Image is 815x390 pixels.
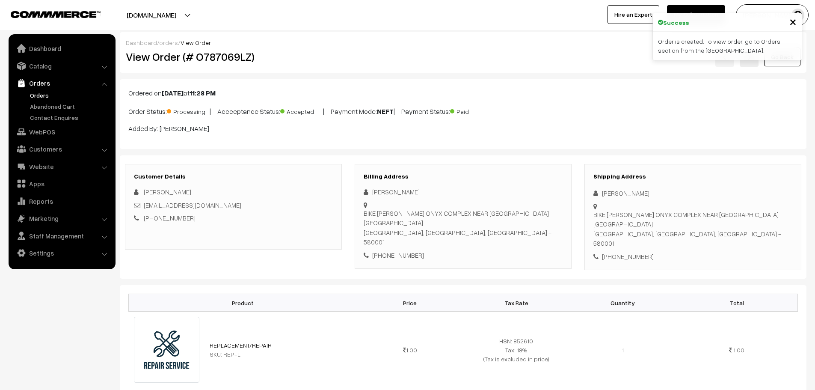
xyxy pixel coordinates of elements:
span: [PERSON_NAME] [144,188,191,196]
a: orders [159,39,178,46]
a: REPLACEMENT/REPAIR [210,342,272,349]
div: BIKE [PERSON_NAME] ONYX COMPLEX NEAR [GEOGRAPHIC_DATA] [GEOGRAPHIC_DATA] [GEOGRAPHIC_DATA], [GEOG... [593,210,792,248]
h3: Billing Address [364,173,563,180]
div: SKU: REP-L [210,350,351,359]
th: Quantity [569,294,676,312]
button: [PERSON_NAME] [736,4,809,26]
b: NEFT [377,107,394,116]
span: 1.00 [733,346,744,354]
span: Processing [167,105,210,116]
div: [PERSON_NAME] [593,188,792,198]
span: Paid [450,105,493,116]
a: WebPOS [11,124,113,140]
span: View Order [181,39,211,46]
a: Orders [11,75,113,91]
b: [DATE] [162,89,184,97]
span: × [789,13,797,29]
th: Product [129,294,357,312]
button: Close [789,15,797,28]
th: Tax Rate [463,294,569,312]
th: Total [676,294,797,312]
span: Accepted [280,105,323,116]
a: Contact Enquires [28,113,113,122]
p: Order Status: | Accceptance Status: | Payment Mode: | Payment Status: [128,105,798,116]
th: Price [357,294,463,312]
span: 1 [622,346,624,354]
h2: View Order (# O787069LZ) [126,50,342,63]
span: 1.00 [403,346,417,354]
img: repair-service-flat-logo-design-vector.jpg [134,317,200,383]
a: Website [11,159,113,174]
div: BIKE [PERSON_NAME] ONYX COMPLEX NEAR [GEOGRAPHIC_DATA] [GEOGRAPHIC_DATA] [GEOGRAPHIC_DATA], [GEOG... [364,208,563,247]
img: COMMMERCE [11,11,101,18]
a: Abandoned Cart [28,102,113,111]
a: Dashboard [126,39,157,46]
h3: Shipping Address [593,173,792,180]
a: [PHONE_NUMBER] [144,214,196,222]
a: My Subscription [667,5,725,24]
p: Ordered on at [128,88,798,98]
div: [PHONE_NUMBER] [364,250,563,260]
div: / / [126,38,800,47]
a: Catalog [11,58,113,74]
b: 11:28 PM [190,89,216,97]
img: user [791,9,804,21]
a: Settings [11,245,113,261]
div: [PERSON_NAME] [364,187,563,197]
a: Dashboard [11,41,113,56]
a: Hire an Expert [608,5,659,24]
div: Order is created. To view order, go to Orders section from the [GEOGRAPHIC_DATA]. [653,32,802,60]
a: Staff Management [11,228,113,244]
div: [PHONE_NUMBER] [593,252,792,262]
a: Marketing [11,211,113,226]
strong: Success [663,18,689,27]
a: COMMMERCE [11,9,86,19]
button: [DOMAIN_NAME] [97,4,206,26]
a: [EMAIL_ADDRESS][DOMAIN_NAME] [144,201,241,209]
span: HSN: 852610 Tax: 18% (Tax is excluded in price) [483,337,549,363]
a: Customers [11,141,113,157]
a: Orders [28,91,113,100]
h3: Customer Details [134,173,333,180]
a: Reports [11,194,113,209]
a: Apps [11,176,113,191]
p: Added By: [PERSON_NAME] [128,123,798,134]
